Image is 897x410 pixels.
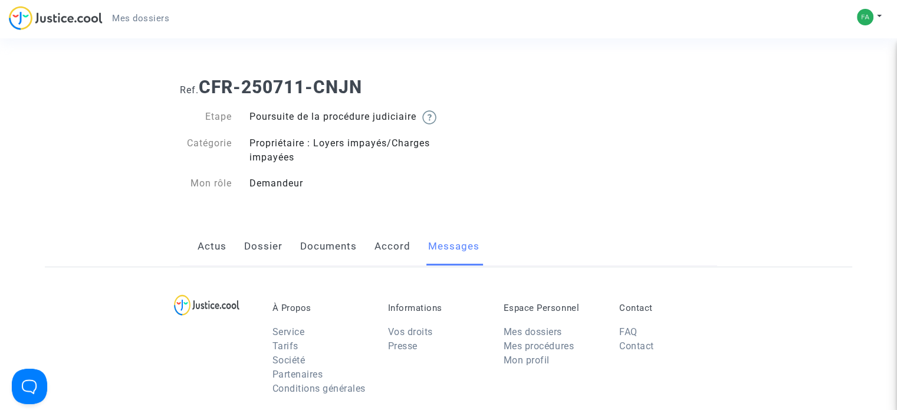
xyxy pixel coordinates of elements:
[272,340,298,352] a: Tarifs
[241,110,449,124] div: Poursuite de la procédure judiciaire
[504,303,602,313] p: Espace Personnel
[171,110,241,124] div: Etape
[174,294,239,316] img: logo-lg.svg
[504,340,574,352] a: Mes procédures
[388,326,433,337] a: Vos droits
[241,176,449,191] div: Demandeur
[272,369,323,380] a: Partenaires
[504,326,562,337] a: Mes dossiers
[422,110,436,124] img: help.svg
[112,13,169,24] span: Mes dossiers
[180,84,199,96] span: Ref.
[272,303,370,313] p: À Propos
[244,227,282,266] a: Dossier
[9,6,103,30] img: jc-logo.svg
[272,355,305,366] a: Société
[374,227,410,266] a: Accord
[272,383,366,394] a: Conditions générales
[171,136,241,165] div: Catégorie
[428,227,479,266] a: Messages
[388,340,418,352] a: Presse
[619,340,654,352] a: Contact
[504,355,550,366] a: Mon profil
[199,77,362,97] b: CFR-250711-CNJN
[12,369,47,404] iframe: Help Scout Beacon - Open
[619,303,717,313] p: Contact
[198,227,226,266] a: Actus
[857,9,873,25] img: c211c668aa3dc9cf54e08d1c3d4932c1
[619,326,638,337] a: FAQ
[300,227,357,266] a: Documents
[272,326,305,337] a: Service
[171,176,241,191] div: Mon rôle
[241,136,449,165] div: Propriétaire : Loyers impayés/Charges impayées
[388,303,486,313] p: Informations
[103,9,179,27] a: Mes dossiers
